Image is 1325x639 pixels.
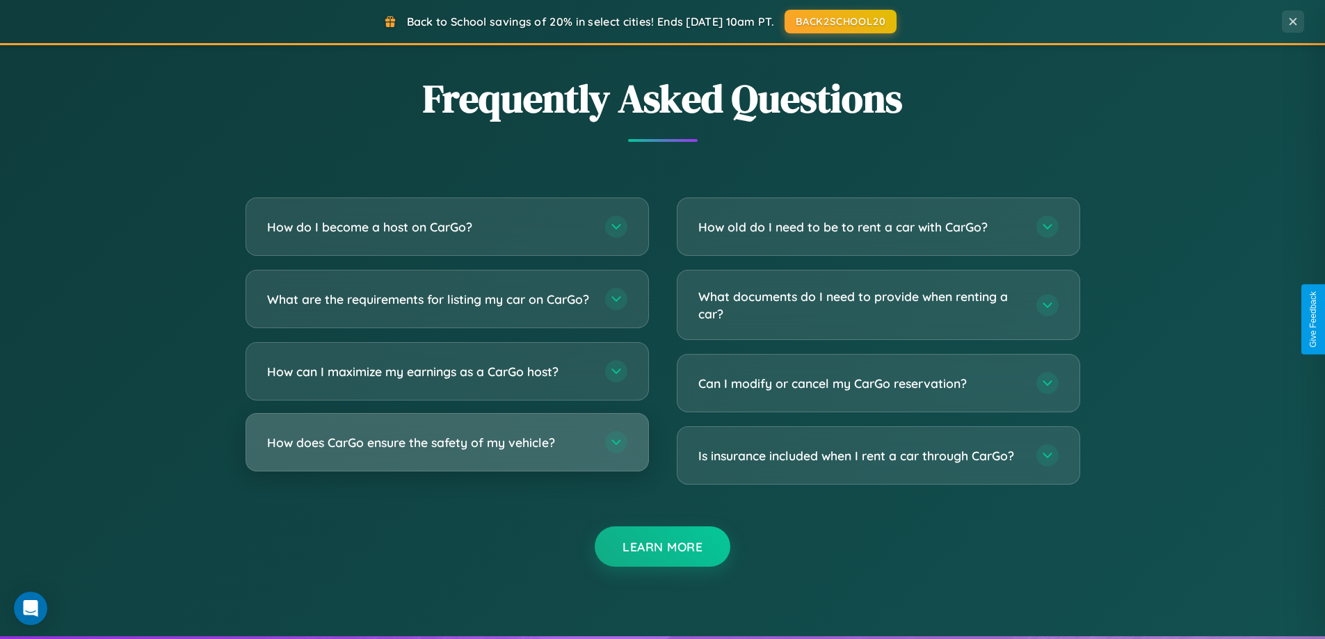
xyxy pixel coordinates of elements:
h3: How old do I need to be to rent a car with CarGo? [698,218,1022,236]
h3: Can I modify or cancel my CarGo reservation? [698,375,1022,392]
div: Open Intercom Messenger [14,592,47,625]
h3: Is insurance included when I rent a car through CarGo? [698,447,1022,464]
button: Learn More [595,526,730,567]
h3: What are the requirements for listing my car on CarGo? [267,291,591,308]
h3: How can I maximize my earnings as a CarGo host? [267,363,591,380]
h2: Frequently Asked Questions [246,72,1080,125]
span: Back to School savings of 20% in select cities! Ends [DATE] 10am PT. [407,15,774,29]
h3: How does CarGo ensure the safety of my vehicle? [267,434,591,451]
h3: What documents do I need to provide when renting a car? [698,288,1022,322]
button: BACK2SCHOOL20 [785,10,897,33]
div: Give Feedback [1308,291,1318,348]
h3: How do I become a host on CarGo? [267,218,591,236]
